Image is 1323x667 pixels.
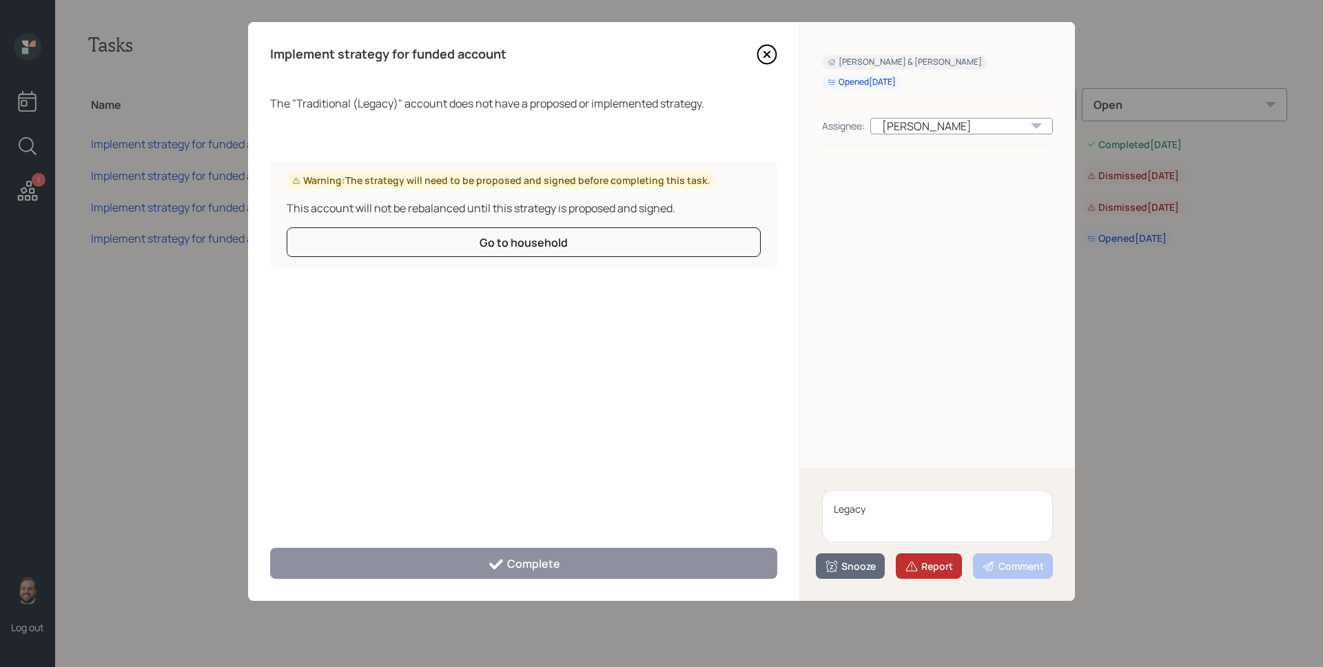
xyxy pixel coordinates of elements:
div: The " Traditional (Legacy) " account does not have a proposed or implemented strategy. [270,95,777,112]
button: Snooze [816,553,885,579]
button: Go to household [287,227,761,257]
div: [PERSON_NAME] [870,118,1053,134]
div: Warning: The strategy will need to be proposed and signed before completing this task. [292,174,710,187]
button: Complete [270,548,777,579]
div: Opened [DATE] [828,76,896,88]
textarea: Legacy [822,490,1053,542]
div: [PERSON_NAME] & [PERSON_NAME] [828,57,982,68]
button: Report [896,553,962,579]
div: Snooze [825,560,876,573]
div: Go to household [480,235,568,250]
div: Comment [982,560,1044,573]
h4: Implement strategy for funded account [270,47,506,62]
div: Report [905,560,953,573]
div: This account will not be rebalanced until this strategy is proposed and signed. [287,200,761,216]
div: Complete [488,556,560,573]
div: Assignee: [822,119,865,133]
button: Comment [973,553,1053,579]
